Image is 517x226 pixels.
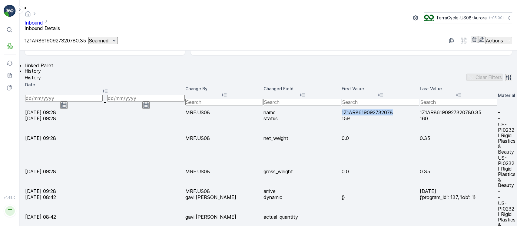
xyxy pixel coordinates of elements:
span: v 1.48.0 [4,196,16,199]
input: dd/mm/yyyy [107,95,185,101]
td: 0.35 [420,122,497,155]
span: Linked Pallet [25,62,53,68]
button: Actions [485,37,512,44]
td: 159 [342,116,419,121]
td: name [263,110,341,115]
p: - [104,99,106,105]
p: First Value [342,86,419,92]
td: MRF.US08 [185,188,263,194]
p: Clear Filters [476,75,502,80]
td: - [498,116,515,121]
button: TerraCycle-US08-Aurora(-05:00) [424,12,512,23]
p: TerraCycle-US08-Aurora [436,15,487,21]
img: logo [4,5,16,17]
p: Changed Field [263,86,341,92]
td: gross_weight [263,155,341,188]
button: Clear Filters [466,74,502,81]
td: gavi.[PERSON_NAME] [185,194,263,200]
span: Inbound Details [25,25,60,31]
td: 0.0 [342,122,419,155]
td: MRF.US08 [185,155,263,188]
td: MRF.US08 [185,122,263,155]
td: [DATE] 09:28 [25,188,185,194]
input: Search [420,99,497,105]
td: 160 [420,116,497,121]
p: ( -05:00 ) [489,15,504,20]
td: [DATE] 09:28 [25,116,185,121]
td: [DATE] [420,188,497,194]
a: Inbound [25,20,43,26]
p: Date [25,82,185,88]
td: US-PI0232 I Rigid Plastics & Beauty [498,155,515,188]
td: [DATE] 09:28 [25,110,185,115]
div: TT [5,206,15,216]
p: Material [498,92,515,98]
td: dynamic [263,194,341,200]
td: 1Z1AR86190927320780.35 [420,110,497,115]
button: TT [4,201,16,221]
td: - [498,188,515,194]
input: dd/mm/yyyy [25,95,103,101]
td: status [263,116,341,121]
input: Search [342,99,419,105]
p: Scanned [89,38,109,43]
input: Search [263,99,341,105]
td: 0.0 [342,155,419,188]
p: Actions [486,38,503,43]
p: Last Value [420,86,497,92]
input: Search [185,99,263,105]
td: 1Z1AR8619092732078 [342,110,419,115]
td: net_weight [263,122,341,155]
span: History [25,68,41,74]
td: {} [342,194,419,200]
p: 1Z1AR86190927320780.35 [25,38,86,43]
td: 0.35 [420,155,497,188]
td: {'program_id': 137, 'lob': 1} [420,194,497,200]
img: image_ci7OI47.png [424,15,434,21]
td: [DATE] 09:28 [25,122,185,155]
td: MRF.US08 [185,110,263,115]
td: [DATE] 08:42 [25,194,185,200]
td: arrive [263,188,341,194]
a: Homepage [25,12,31,18]
button: Scanned [88,37,118,44]
p: Change By [185,86,263,92]
td: - [498,110,515,115]
td: US-PI0232 I Rigid Plastics & Beauty [498,122,515,155]
td: [DATE] 09:28 [25,155,185,188]
td: - [498,194,515,200]
p: History [25,75,41,80]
